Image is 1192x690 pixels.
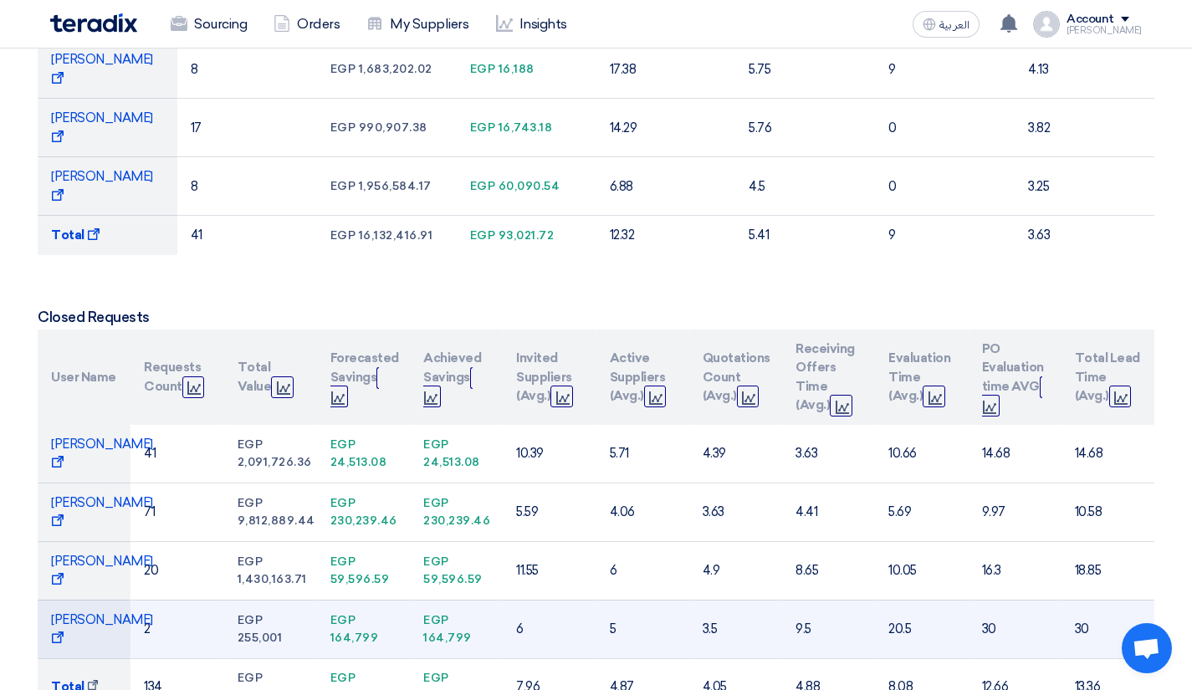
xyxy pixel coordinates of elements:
span: 9,812,889.44 [238,514,315,528]
span: 164,799 [423,631,472,645]
span: [PERSON_NAME] [51,554,153,588]
th: User Name [38,330,130,425]
td: 5.59 [503,483,596,541]
td: 16.3 [969,541,1062,600]
th: Total Lead Time (Avg.) [1062,330,1154,425]
span: [PERSON_NAME] [51,612,153,647]
td: 3.63 [689,483,782,541]
th: Total Value [224,330,317,425]
td: 9.5 [782,600,875,658]
td: 6 [596,541,689,600]
img: profile_test.png [1033,11,1060,38]
span: egp [470,228,496,243]
th: Invited Suppliers (Avg.) [503,330,596,425]
td: 11.55 [503,541,596,600]
td: 5.41 [735,216,875,255]
span: 230,239.46 [423,514,490,528]
td: 14.68 [969,425,1062,483]
th: Requests Count [130,330,223,425]
a: My Suppliers [353,6,482,43]
td: 3.63 [782,425,875,483]
b: Total [51,227,84,243]
span: 24,513.08 [423,455,480,469]
span: egp [423,496,449,510]
td: 17 [177,99,317,157]
span: egp [423,555,449,569]
span: [PERSON_NAME] [51,169,153,203]
td: 4.39 [689,425,782,483]
span: egp [423,613,449,627]
td: 5.76 [735,99,875,157]
span: egp [330,437,356,452]
td: 10.39 [503,425,596,483]
td: 0 [875,157,1015,216]
td: 10.58 [1062,483,1154,541]
th: Receiving Offers Time (Avg.) [782,330,875,425]
span: egp [470,62,496,76]
th: Quotations Count (Avg.) [689,330,782,425]
td: 8.65 [782,541,875,600]
td: 4.06 [596,483,689,541]
td: 10.05 [875,541,968,600]
span: 164,799 [330,631,379,645]
span: [PERSON_NAME] [51,52,153,86]
div: Account [1067,13,1114,27]
span: 1,430,163.71 [238,572,307,586]
td: 0 [875,99,1015,157]
td: 3.63 [1015,216,1154,255]
span: 60,090.54 [499,179,560,193]
td: 5.75 [735,40,875,99]
th: Evaluation Time (Avg.) [875,330,968,425]
td: 4.5 [735,157,875,216]
h5: Closed Requests [38,309,1154,325]
span: 16,188 [499,62,535,76]
td: 4.13 [1015,40,1154,99]
span: egp [330,179,356,193]
span: 16,132,416.91 [359,228,433,243]
td: 3.25 [1015,157,1154,216]
span: 230,239.46 [330,514,397,528]
span: egp [330,120,356,135]
span: egp [238,496,263,510]
td: 3.5 [689,600,782,658]
span: 255,001 [238,631,283,645]
td: 12.32 [596,216,736,255]
td: 10.66 [875,425,968,483]
td: 6 [503,600,596,658]
td: 14.68 [1062,425,1154,483]
span: egp [238,437,263,452]
td: 2 [130,600,223,658]
span: 1,683,202.02 [359,62,432,76]
td: 6.88 [596,157,736,216]
span: egp [423,437,449,452]
td: 20 [130,541,223,600]
span: 1,956,584.17 [359,179,432,193]
span: 59,596.59 [330,572,390,586]
span: egp [238,555,263,569]
span: 16,743.18 [499,120,553,135]
span: [PERSON_NAME] [51,495,153,529]
th: Active Suppliers (Avg.) [596,330,689,425]
td: 9.97 [969,483,1062,541]
td: 30 [969,600,1062,658]
td: 4.41 [782,483,875,541]
td: 20.5 [875,600,968,658]
td: 18.85 [1062,541,1154,600]
span: [PERSON_NAME] [51,437,153,471]
th: PO Evaluation time AVG [969,330,1062,425]
img: Teradix logo [50,13,137,33]
span: egp [238,613,263,627]
th: Forecasted Savings [317,330,410,425]
span: egp [330,671,356,685]
span: 2,091,726.36 [238,455,312,469]
span: العربية [939,19,969,31]
span: egp [330,62,356,76]
a: Insights [483,6,581,43]
td: 3.82 [1015,99,1154,157]
td: 71 [130,483,223,541]
span: egp [330,555,356,569]
span: egp [423,671,449,685]
div: [PERSON_NAME] [1067,26,1142,35]
span: 93,021.72 [499,228,555,243]
td: 5.71 [596,425,689,483]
